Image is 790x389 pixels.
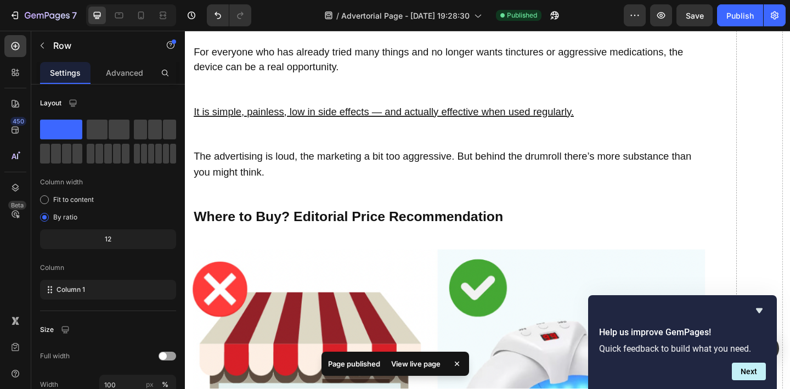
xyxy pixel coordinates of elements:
p: Page published [328,358,380,369]
p: Layout [40,98,61,108]
h2: Help us improve GemPages! [599,326,766,339]
button: Next question [732,363,766,380]
button: Hide survey [753,304,766,317]
div: 12 [42,232,174,247]
p: Row [53,39,146,52]
div: Help us improve GemPages! [599,304,766,380]
button: Save [676,4,713,26]
p: Full width [40,351,70,361]
iframe: Design area [185,31,790,389]
p: Advanced [106,67,143,78]
button: 7 [4,4,82,26]
div: Undo/Redo [207,4,251,26]
span: By ratio [53,212,77,222]
button: Publish [717,4,763,26]
p: 7 [72,9,77,22]
span: / [336,10,339,21]
span: Published [507,10,537,20]
span: Advertorial Page - [DATE] 19:28:30 [341,10,470,21]
label: Column width [40,177,83,187]
span: Column 1 [57,285,85,295]
span: Fit to content [53,195,94,205]
span: Column [40,263,64,273]
div: View live page [385,356,447,371]
span: Save [686,11,704,20]
p: Size [40,325,54,335]
p: Quick feedback to build what you need. [599,343,766,354]
div: Beta [8,201,26,210]
p: Settings [50,67,81,78]
div: Publish [726,10,754,21]
div: 450 [10,117,26,126]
